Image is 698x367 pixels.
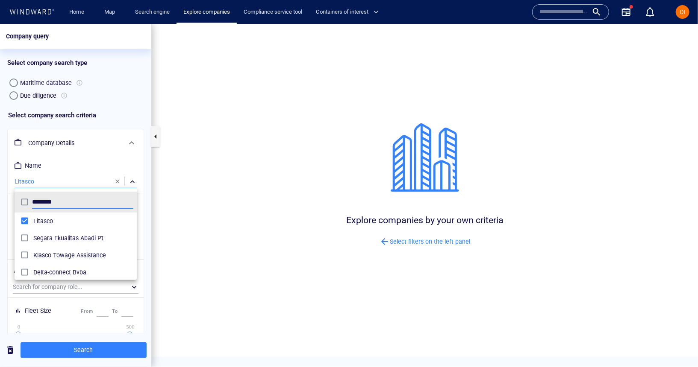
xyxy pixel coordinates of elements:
span: Containers of interest [316,7,379,17]
a: Map [101,5,121,20]
button: DI [674,3,691,20]
span: Segara Ekualitas Abadi Pt [33,209,133,219]
span: DI [680,9,686,15]
a: Explore companies [180,5,233,20]
iframe: Chat [662,329,692,361]
span: Litasco [33,192,133,202]
a: Compliance service tool [240,5,306,20]
a: Home [66,5,88,20]
div: Notification center [645,7,655,17]
div: grid [15,189,137,253]
button: Home [63,5,91,20]
span: Delta-connect Bvba [33,243,133,253]
button: Containers of interest [312,5,386,20]
a: Search engine [132,5,173,20]
button: Map [97,5,125,20]
span: Klasco Towage Assistance [33,226,133,236]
